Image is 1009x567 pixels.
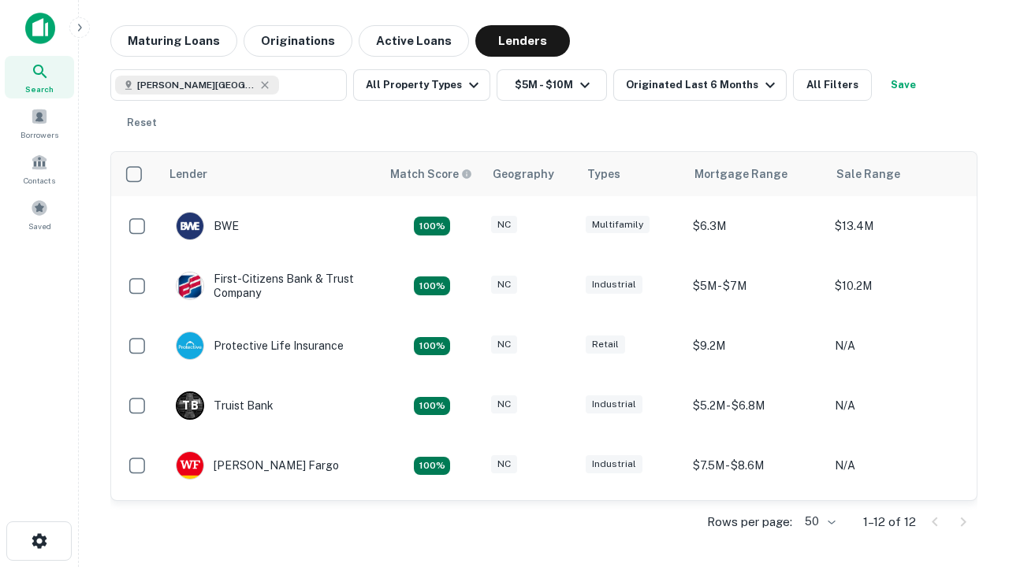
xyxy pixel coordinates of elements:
[793,69,872,101] button: All Filters
[117,107,167,139] button: Reset
[493,165,554,183] div: Geography
[827,495,969,555] td: N/A
[414,276,450,295] div: Matching Properties: 2, hasApolloMatch: undefined
[414,397,450,416] div: Matching Properties: 3, hasApolloMatch: undefined
[176,272,365,300] div: First-citizens Bank & Trust Company
[359,25,469,57] button: Active Loans
[169,165,207,183] div: Lender
[587,165,620,183] div: Types
[707,513,792,532] p: Rows per page:
[177,213,203,239] img: picture
[390,165,469,183] h6: Match Score
[685,152,827,196] th: Mortgage Range
[827,256,969,316] td: $10.2M
[5,56,74,98] a: Search
[836,165,900,183] div: Sale Range
[381,152,483,196] th: Capitalize uses an advanced AI algorithm to match your search with the best lender. The match sco...
[827,152,969,196] th: Sale Range
[137,78,255,92] span: [PERSON_NAME][GEOGRAPHIC_DATA], [GEOGRAPHIC_DATA]
[827,435,969,495] td: N/A
[177,452,203,479] img: picture
[244,25,352,57] button: Originations
[685,495,827,555] td: $8.8M
[176,212,239,240] div: BWE
[414,337,450,356] div: Matching Properties: 2, hasApolloMatch: undefined
[176,332,344,360] div: Protective Life Insurance
[25,13,55,44] img: capitalize-icon.png
[863,513,916,532] p: 1–12 of 12
[827,196,969,256] td: $13.4M
[176,391,274,420] div: Truist Bank
[5,193,74,235] a: Saved
[5,147,74,190] a: Contacts
[685,196,827,256] td: $6.3M
[353,69,490,101] button: All Property Types
[20,128,58,141] span: Borrowers
[491,395,517,413] div: NC
[799,510,838,533] div: 50
[160,152,381,196] th: Lender
[491,455,517,473] div: NC
[483,152,578,196] th: Geography
[685,316,827,376] td: $9.2M
[176,451,339,480] div: [PERSON_NAME] Fargo
[414,217,450,235] div: Matching Properties: 2, hasApolloMatch: undefined
[25,83,54,95] span: Search
[491,335,517,354] div: NC
[626,76,780,94] div: Originated Last 6 Months
[685,256,827,316] td: $5M - $7M
[878,69,929,101] button: Save your search to get updates of matches that match your search criteria.
[685,435,827,495] td: $7.5M - $8.6M
[586,276,642,294] div: Industrial
[177,272,203,299] img: picture
[182,398,198,414] p: T B
[414,457,450,476] div: Matching Properties: 2, hasApolloMatch: undefined
[24,174,55,187] span: Contacts
[586,335,625,354] div: Retail
[685,376,827,435] td: $5.2M - $6.8M
[177,332,203,359] img: picture
[586,455,642,473] div: Industrial
[491,216,517,234] div: NC
[28,220,51,232] span: Saved
[827,316,969,376] td: N/A
[491,276,517,294] div: NC
[110,25,237,57] button: Maturing Loans
[613,69,787,101] button: Originated Last 6 Months
[930,391,1009,466] iframe: Chat Widget
[578,152,685,196] th: Types
[827,376,969,435] td: N/A
[586,216,650,234] div: Multifamily
[475,25,570,57] button: Lenders
[497,69,607,101] button: $5M - $10M
[390,165,472,183] div: Capitalize uses an advanced AI algorithm to match your search with the best lender. The match sco...
[5,102,74,144] a: Borrowers
[694,165,787,183] div: Mortgage Range
[586,395,642,413] div: Industrial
